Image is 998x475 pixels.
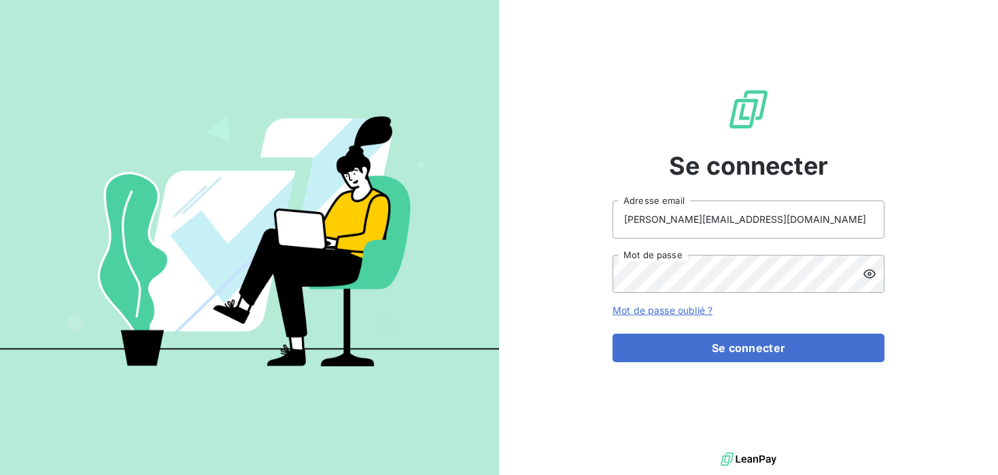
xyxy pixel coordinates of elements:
a: Mot de passe oublié ? [613,304,712,316]
img: logo [721,449,776,470]
button: Se connecter [613,334,884,362]
span: Se connecter [669,147,828,184]
img: Logo LeanPay [727,88,770,131]
input: placeholder [613,200,884,239]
